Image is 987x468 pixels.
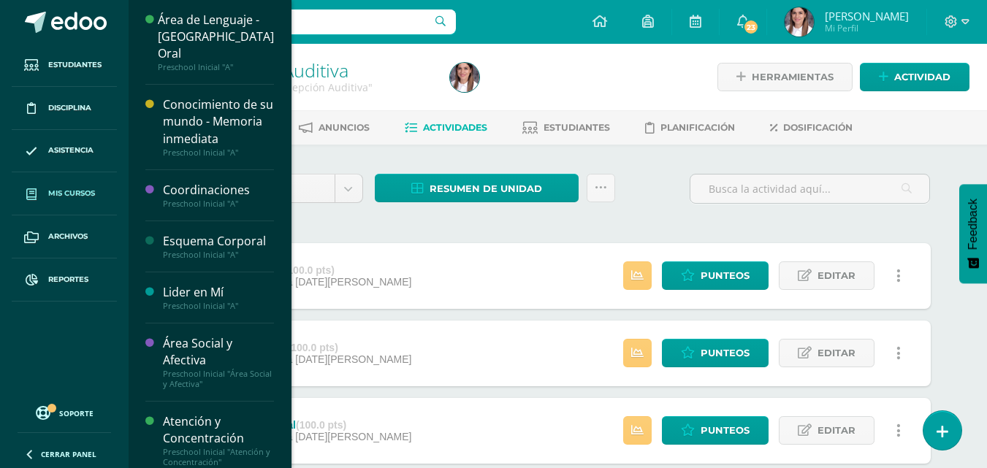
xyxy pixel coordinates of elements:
a: Herramientas [717,63,853,91]
a: Punteos [662,339,769,367]
span: Editar [818,340,855,367]
div: Atención y Concentración [163,413,274,447]
span: Dosificación [783,122,853,133]
a: Planificación [645,116,735,139]
div: Conocimiento de su mundo - Memoria inmediata [163,96,274,147]
div: Memoria Auditiva [202,342,411,353]
span: Punteos [701,417,750,444]
a: CoordinacionesPreschool Inicial "A" [163,182,274,209]
div: Preschool Inicial "Atención y Concentración" [163,447,274,467]
a: Lider en MíPreschool Inicial "A" [163,284,274,311]
span: [DATE][PERSON_NAME] [295,353,411,365]
span: [PERSON_NAME] [825,9,909,23]
span: Asistencia [48,145,94,156]
span: Feedback [967,199,980,250]
div: Coordinaciones [163,182,274,199]
img: 469d785f4c6554ca61cd33725822c276.png [450,63,479,92]
span: [DATE][PERSON_NAME] [295,276,411,288]
span: 23 [743,19,759,35]
input: Busca la actividad aquí... [690,174,929,203]
span: Punteos [701,340,750,367]
div: Preschool Inicial "A" [158,62,274,72]
a: Atención y ConcentraciónPreschool Inicial "Atención y Concentración" [163,413,274,467]
span: Actividad [894,64,950,91]
div: Lider en Mí [163,284,274,301]
a: Área Social y AfectivaPreschool Inicial "Área Social y Afectiva" [163,335,274,389]
span: Disciplina [48,102,91,114]
a: Estudiantes [522,116,610,139]
span: Archivos [48,231,88,242]
span: Actividades [423,122,487,133]
a: Conocimiento de su mundo - Memoria inmediataPreschool Inicial "A" [163,96,274,157]
span: Soporte [59,408,94,418]
div: Juegos y rondas [202,264,411,276]
span: Cerrar panel [41,449,96,459]
span: Editar [818,417,855,444]
span: Estudiantes [544,122,610,133]
a: Punteos [662,416,769,445]
strong: (100.0 pts) [284,264,335,276]
span: Herramientas [752,64,834,91]
a: Actividades [405,116,487,139]
a: Estudiantes [12,44,117,87]
a: Disciplina [12,87,117,130]
div: Preschool Inicial "A" [163,301,274,311]
div: Preschool Inicial "Área Social y Afectiva" [163,369,274,389]
span: Anuncios [319,122,370,133]
strong: (100.0 pts) [288,342,338,353]
a: Reportes [12,258,117,302]
span: Mi Perfil [825,22,909,34]
span: Mis cursos [48,188,95,199]
a: Anuncios [299,116,370,139]
input: Busca un usuario... [138,9,456,34]
a: Mis cursos [12,172,117,215]
div: Preschool Inicial "A" [163,199,274,209]
button: Feedback - Mostrar encuesta [959,184,987,283]
span: Estudiantes [48,59,102,71]
h1: Percepción Auditiva [184,60,432,80]
div: Área Social y Afectiva [163,335,274,369]
div: Preschool Inicial 'Percepción Auditiva' [184,80,432,94]
a: Área de Lenguaje - [GEOGRAPHIC_DATA] OralPreschool Inicial "A" [158,12,274,72]
img: 469d785f4c6554ca61cd33725822c276.png [785,7,814,37]
span: [DATE][PERSON_NAME] [295,431,411,442]
a: Archivos [12,215,117,258]
div: Preschool Inicial "A" [163,250,274,260]
div: Esquema Corporal [163,233,274,250]
span: Planificación [660,122,735,133]
span: Editar [818,262,855,289]
a: Resumen de unidad [375,174,579,202]
a: Soporte [18,402,111,422]
span: Resumen de unidad [430,175,542,202]
a: Punteos [662,261,769,290]
a: Actividad [860,63,969,91]
span: Reportes [48,274,88,285]
div: Preschool Inicial "A" [163,147,274,158]
div: Área de Lenguaje - [GEOGRAPHIC_DATA] Oral [158,12,274,62]
a: Esquema CorporalPreschool Inicial "A" [163,233,274,260]
div: Expresión corporal [202,419,411,431]
a: Asistencia [12,130,117,173]
a: Dosificación [770,116,853,139]
strong: (100.0 pts) [296,419,346,431]
span: Punteos [701,262,750,289]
